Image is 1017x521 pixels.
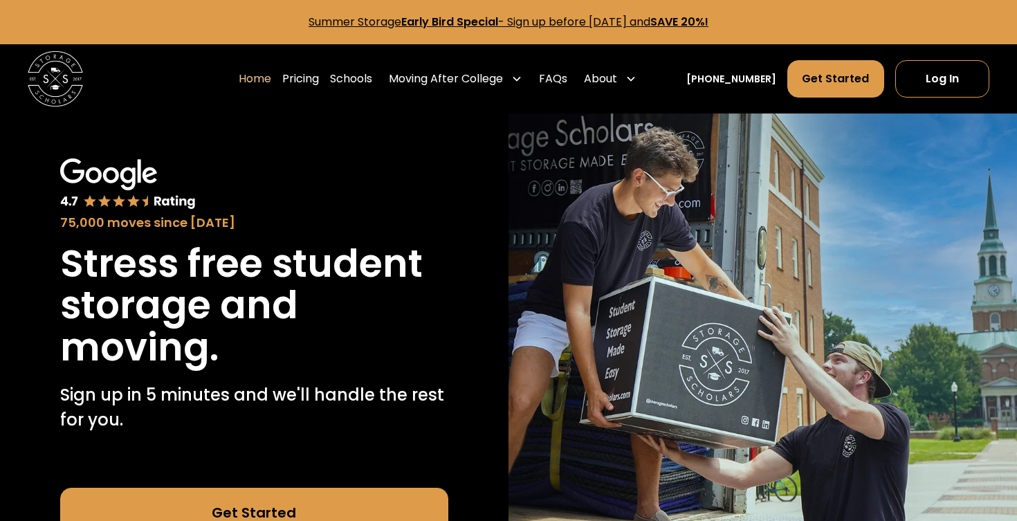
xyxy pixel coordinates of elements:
a: Pricing [282,60,319,98]
img: Storage Scholars main logo [28,51,83,107]
img: Google 4.7 star rating [60,158,196,210]
a: FAQs [539,60,567,98]
div: Moving After College [389,71,503,87]
a: [PHONE_NUMBER] [686,72,776,86]
a: Summer StorageEarly Bird Special- Sign up before [DATE] andSAVE 20%! [309,14,708,30]
strong: SAVE 20%! [650,14,708,30]
strong: Early Bird Special [401,14,498,30]
div: About [584,71,617,87]
a: Get Started [787,60,883,98]
a: Schools [330,60,372,98]
h1: Stress free student storage and moving. [60,243,448,369]
div: 75,000 moves since [DATE] [60,213,448,232]
a: Log In [895,60,989,98]
p: Sign up in 5 minutes and we'll handle the rest for you. [60,383,448,432]
a: Home [239,60,271,98]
